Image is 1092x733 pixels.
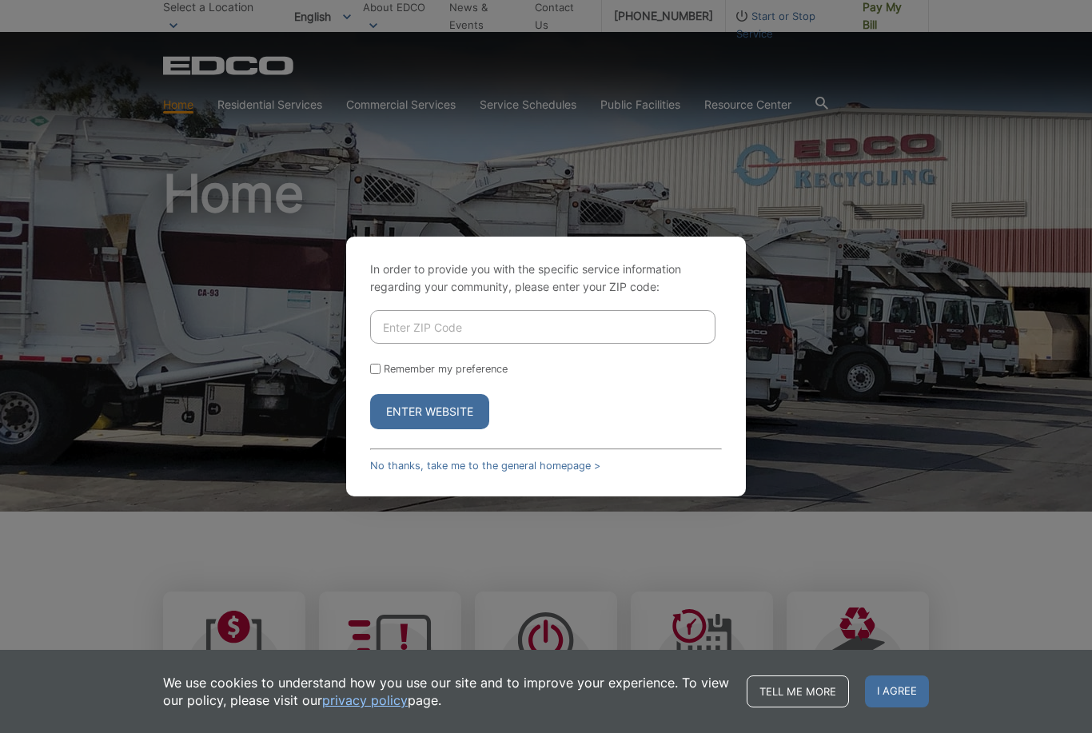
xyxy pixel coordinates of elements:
label: Remember my preference [384,363,508,375]
input: Enter ZIP Code [370,310,715,344]
p: We use cookies to understand how you use our site and to improve your experience. To view our pol... [163,674,731,709]
a: privacy policy [322,691,408,709]
button: Enter Website [370,394,489,429]
a: No thanks, take me to the general homepage > [370,460,600,472]
span: I agree [865,675,929,707]
p: In order to provide you with the specific service information regarding your community, please en... [370,261,722,296]
a: Tell me more [747,675,849,707]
